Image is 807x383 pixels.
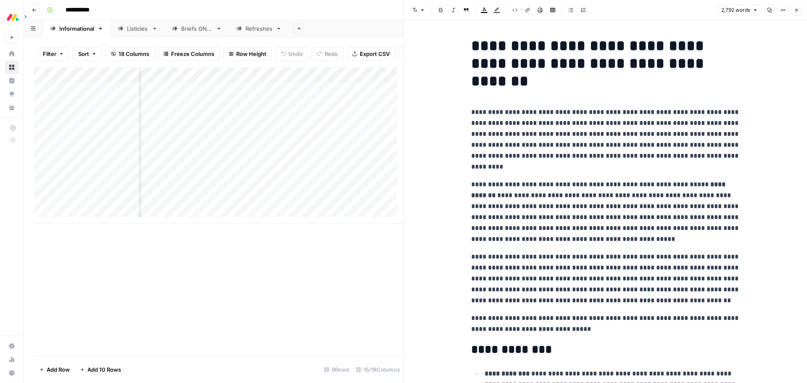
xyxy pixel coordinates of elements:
[5,61,18,74] a: Browse
[43,20,111,37] a: Informational
[5,339,18,353] a: Settings
[353,363,403,376] div: 15/18 Columns
[59,24,94,33] div: Informational
[5,87,18,101] a: Opportunities
[5,366,18,380] button: Help + Support
[324,50,338,58] span: Redo
[223,47,272,61] button: Row Height
[87,365,121,374] span: Add 10 Rows
[158,47,220,61] button: Freeze Columns
[288,50,303,58] span: Undo
[347,47,395,61] button: Export CSV
[73,47,102,61] button: Sort
[105,47,155,61] button: 18 Columns
[311,47,343,61] button: Redo
[43,50,56,58] span: Filter
[5,7,18,28] button: Workspace: Monday.com
[236,50,266,58] span: Row Height
[5,101,18,114] a: Your Data
[5,353,18,366] a: Usage
[5,47,18,61] a: Home
[171,50,214,58] span: Freeze Columns
[321,363,353,376] div: 9 Rows
[5,74,18,87] a: Insights
[181,24,213,33] div: Briefs ONLY
[37,47,69,61] button: Filter
[165,20,229,37] a: Briefs ONLY
[360,50,390,58] span: Export CSV
[275,47,308,61] button: Undo
[721,6,750,14] span: 2,792 words
[717,5,762,16] button: 2,792 words
[75,363,126,376] button: Add 10 Rows
[119,50,149,58] span: 18 Columns
[34,363,75,376] button: Add Row
[229,20,289,37] a: Refreshes
[78,50,89,58] span: Sort
[47,365,70,374] span: Add Row
[5,10,20,25] img: Monday.com Logo
[111,20,165,37] a: Listicles
[245,24,272,33] div: Refreshes
[127,24,148,33] div: Listicles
